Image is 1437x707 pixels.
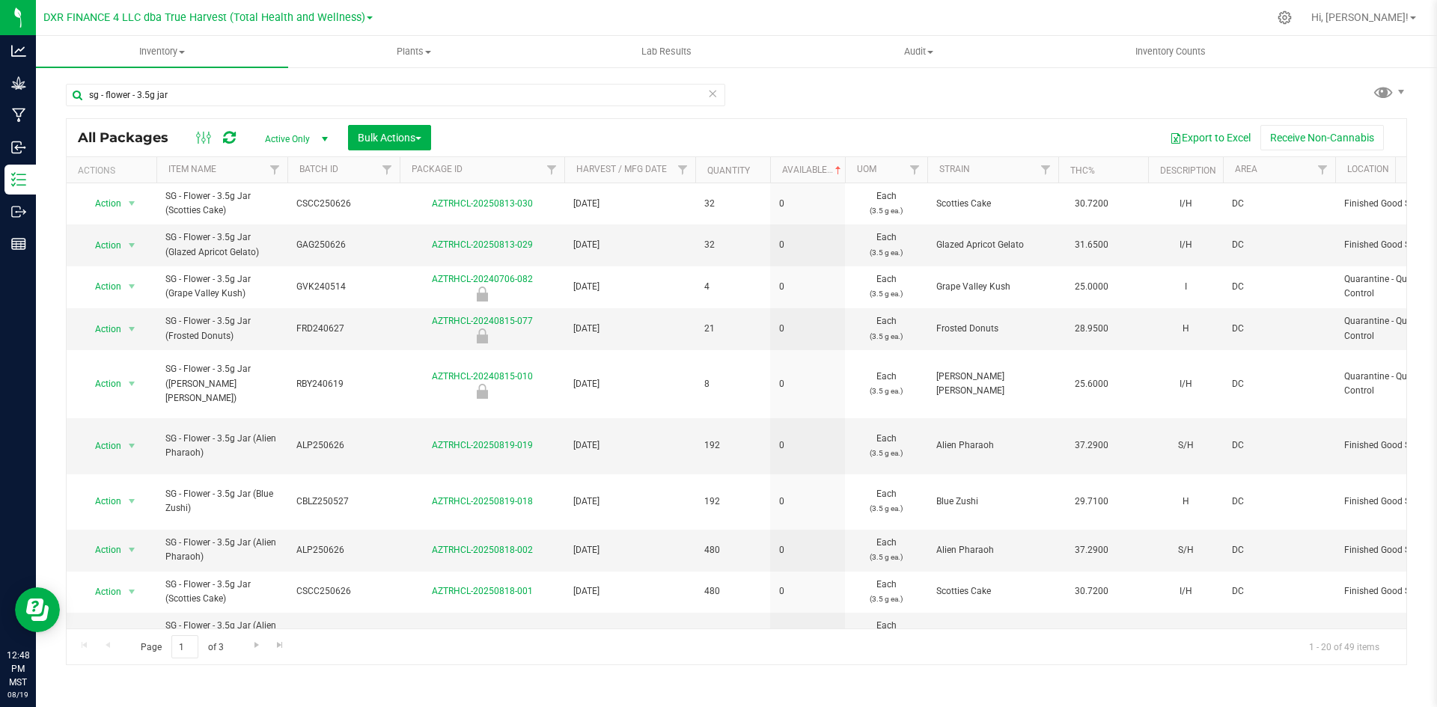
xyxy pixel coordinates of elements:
[854,432,918,460] span: Each
[704,438,761,453] span: 192
[82,193,122,214] span: Action
[540,157,564,183] a: Filter
[11,43,26,58] inline-svg: Analytics
[854,272,918,301] span: Each
[296,377,391,391] span: RBY240619
[299,164,338,174] a: Batch ID
[936,370,1049,398] span: [PERSON_NAME] [PERSON_NAME]
[11,172,26,187] inline-svg: Inventory
[1070,165,1095,176] a: THC%
[432,545,533,555] a: AZTRHCL-20250818-002
[1160,165,1216,176] a: Description
[348,125,431,150] button: Bulk Actions
[288,36,540,67] a: Plants
[1347,164,1389,174] a: Location
[704,543,761,557] span: 480
[793,45,1044,58] span: Audit
[779,197,836,211] span: 0
[854,446,918,460] p: (3.5 g ea.)
[540,36,793,67] a: Lab Results
[82,373,122,394] span: Action
[1160,125,1260,150] button: Export to Excel
[936,322,1049,336] span: Frosted Donuts
[296,543,391,557] span: ALP250626
[128,635,236,658] span: Page of 3
[1275,10,1294,25] div: Manage settings
[245,635,267,655] a: Go to the next page
[11,108,26,123] inline-svg: Manufacturing
[123,373,141,394] span: select
[779,377,836,391] span: 0
[779,543,836,557] span: 0
[123,491,141,512] span: select
[1157,493,1214,510] div: H
[936,280,1049,294] span: Grape Valley Kush
[1067,491,1116,512] span: 29.7100
[36,36,288,67] a: Inventory
[1232,280,1326,294] span: DC
[1157,437,1214,454] div: S/H
[704,495,761,509] span: 192
[779,495,836,509] span: 0
[857,164,876,174] a: UOM
[412,164,463,174] a: Package ID
[1067,581,1116,602] span: 30.7200
[854,245,918,260] p: (3.5 g ea.)
[854,578,918,606] span: Each
[1034,157,1058,183] a: Filter
[296,197,391,211] span: CSCC250626
[573,377,686,391] span: [DATE]
[123,193,141,214] span: select
[11,140,26,155] inline-svg: Inbound
[1067,234,1116,256] span: 31.6500
[397,384,567,399] div: Expired
[82,581,122,602] span: Action
[1157,320,1214,337] div: H
[854,189,918,218] span: Each
[1067,539,1116,561] span: 37.2900
[165,536,278,564] span: SG - Flower - 3.5g Jar (Alien Pharaoh)
[936,495,1049,509] span: Blue Zushi
[123,622,141,643] span: select
[168,164,216,174] a: Item Name
[36,45,288,58] span: Inventory
[82,319,122,340] span: Action
[854,287,918,301] p: (3.5 g ea.)
[573,543,686,557] span: [DATE]
[1232,238,1326,252] span: DC
[7,689,29,700] p: 08/19
[11,76,26,91] inline-svg: Grow
[1067,276,1116,298] span: 25.0000
[1311,157,1335,183] a: Filter
[1232,495,1326,509] span: DC
[793,36,1045,67] a: Audit
[82,622,122,643] span: Action
[573,626,686,640] span: [DATE]
[1157,625,1214,642] div: S/H
[82,435,122,456] span: Action
[397,287,567,302] div: Expired
[707,84,718,103] span: Clear
[7,649,29,689] p: 12:48 PM MST
[573,584,686,599] span: [DATE]
[854,550,918,564] p: (3.5 g ea.)
[123,235,141,256] span: select
[82,539,122,560] span: Action
[1115,45,1226,58] span: Inventory Counts
[1235,164,1257,174] a: Area
[1157,278,1214,296] div: I
[1232,626,1326,640] span: DC
[939,164,970,174] a: Strain
[165,272,278,301] span: SG - Flower - 3.5g Jar (Grape Valley Kush)
[1232,322,1326,336] span: DC
[936,197,1049,211] span: Scotties Cake
[432,586,533,596] a: AZTRHCL-20250818-001
[171,635,198,658] input: 1
[123,539,141,560] span: select
[1067,193,1116,215] span: 30.7200
[1067,435,1116,456] span: 37.2900
[573,495,686,509] span: [DATE]
[1067,622,1116,644] span: 37.2900
[936,238,1049,252] span: Glazed Apricot Gelato
[1067,373,1116,395] span: 25.6000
